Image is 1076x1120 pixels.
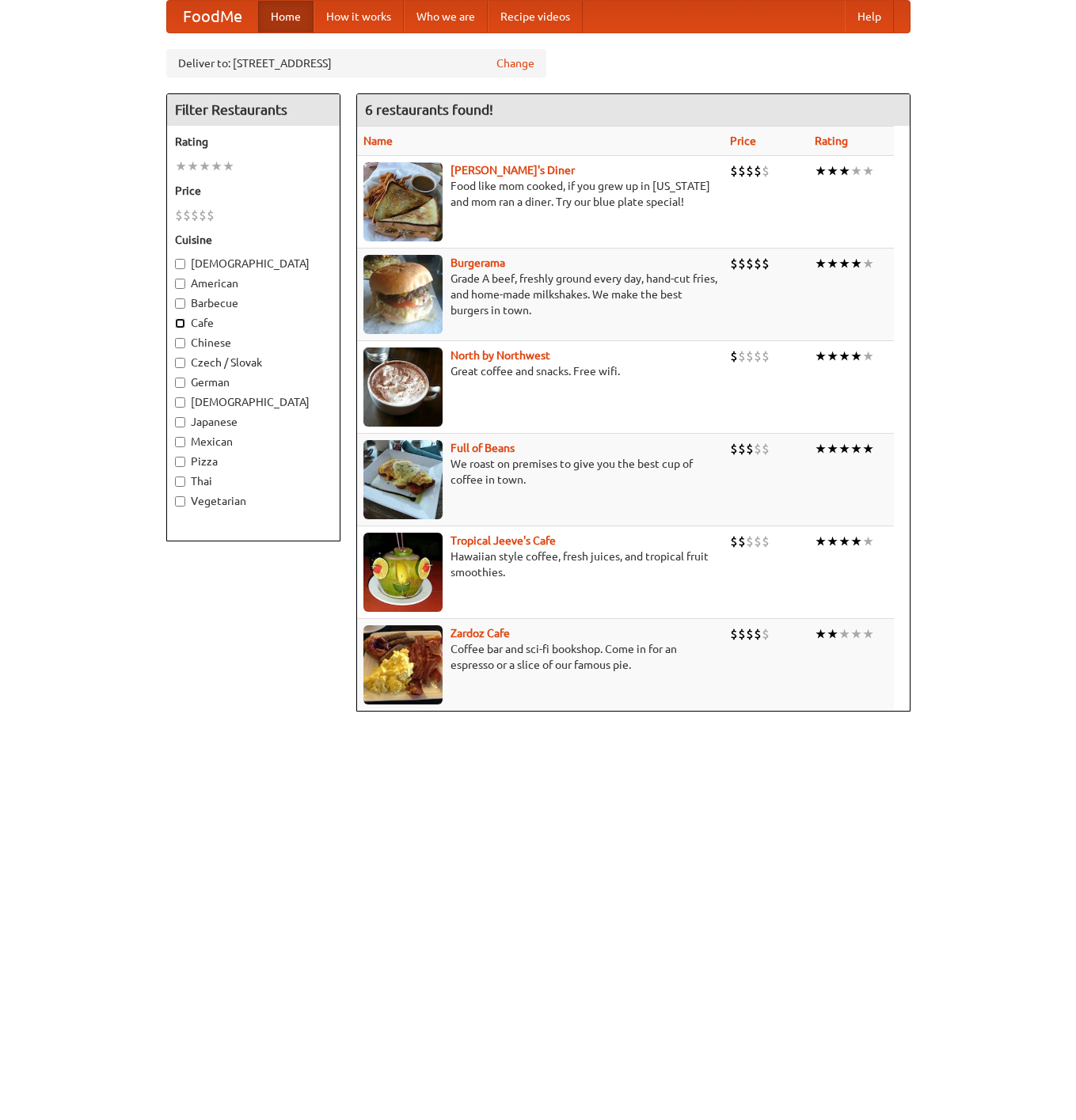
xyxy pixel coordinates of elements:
[746,347,754,365] li: $
[815,347,827,365] li: ★
[451,442,515,454] a: Full of Beans
[838,162,850,180] li: ★
[754,625,762,643] li: $
[167,1,258,32] a: FoodMe
[175,496,185,507] input: Vegetarian
[363,135,393,147] a: Name
[175,355,332,370] label: Czech / Slovak
[730,625,738,643] li: $
[363,456,717,488] p: We roast on premises to give you the best cup of coffee in town.
[762,533,770,550] li: $
[815,533,827,550] li: ★
[488,1,583,32] a: Recipe videos
[827,162,838,180] li: ★
[746,255,754,272] li: $
[175,318,185,328] input: Cafe
[175,417,185,427] input: Japanese
[850,440,862,457] li: ★
[199,158,211,175] li: ★
[363,271,717,318] p: Grade A beef, freshly ground every day, hand-cut fries, and home-made milkshakes. We make the bes...
[175,158,187,175] li: ★
[451,349,550,362] a: North by Northwest
[175,232,332,248] h5: Cuisine
[850,625,862,643] li: ★
[175,437,185,447] input: Mexican
[738,255,746,272] li: $
[496,55,534,71] a: Change
[862,533,874,550] li: ★
[827,625,838,643] li: ★
[222,158,234,175] li: ★
[258,1,314,32] a: Home
[175,476,185,487] input: Thai
[404,1,488,32] a: Who we are
[175,259,185,269] input: [DEMOGRAPHIC_DATA]
[175,394,332,410] label: [DEMOGRAPHIC_DATA]
[175,279,185,289] input: American
[827,347,838,365] li: ★
[730,440,738,457] li: $
[363,178,717,210] p: Food like mom cooked, if you grew up in [US_STATE] and mom ran a diner. Try our blue plate special!
[838,533,850,550] li: ★
[175,473,332,489] label: Thai
[175,275,332,291] label: American
[363,347,443,427] img: north.jpg
[363,255,443,334] img: burgerama.jpg
[754,162,762,180] li: $
[363,549,717,580] p: Hawaiian style coffee, fresh juices, and tropical fruit smoothies.
[762,162,770,180] li: $
[175,378,185,388] input: German
[175,434,332,450] label: Mexican
[738,625,746,643] li: $
[850,162,862,180] li: ★
[762,255,770,272] li: $
[746,533,754,550] li: $
[862,162,874,180] li: ★
[738,347,746,365] li: $
[827,440,838,457] li: ★
[827,533,838,550] li: ★
[762,625,770,643] li: $
[815,135,848,147] a: Rating
[451,256,505,269] b: Burgerama
[451,627,510,640] a: Zardoz Cafe
[175,315,332,331] label: Cafe
[738,162,746,180] li: $
[815,162,827,180] li: ★
[754,440,762,457] li: $
[363,363,717,379] p: Great coffee and snacks. Free wifi.
[762,347,770,365] li: $
[175,256,332,271] label: [DEMOGRAPHIC_DATA]
[314,1,404,32] a: How it works
[175,338,185,348] input: Chinese
[754,533,762,550] li: $
[815,625,827,643] li: ★
[175,374,332,390] label: German
[175,454,332,469] label: Pizza
[175,397,185,408] input: [DEMOGRAPHIC_DATA]
[850,533,862,550] li: ★
[363,440,443,519] img: beans.jpg
[451,534,556,547] a: Tropical Jeeve's Cafe
[754,347,762,365] li: $
[746,440,754,457] li: $
[827,255,838,272] li: ★
[363,162,443,241] img: sallys.jpg
[862,255,874,272] li: ★
[191,207,199,224] li: $
[363,641,717,673] p: Coffee bar and sci-fi bookshop. Come in for an espresso or a slice of our famous pie.
[850,255,862,272] li: ★
[838,625,850,643] li: ★
[730,162,738,180] li: $
[175,207,183,224] li: $
[730,255,738,272] li: $
[730,347,738,365] li: $
[167,94,340,126] h4: Filter Restaurants
[451,164,575,177] b: [PERSON_NAME]'s Diner
[175,414,332,430] label: Japanese
[850,347,862,365] li: ★
[862,625,874,643] li: ★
